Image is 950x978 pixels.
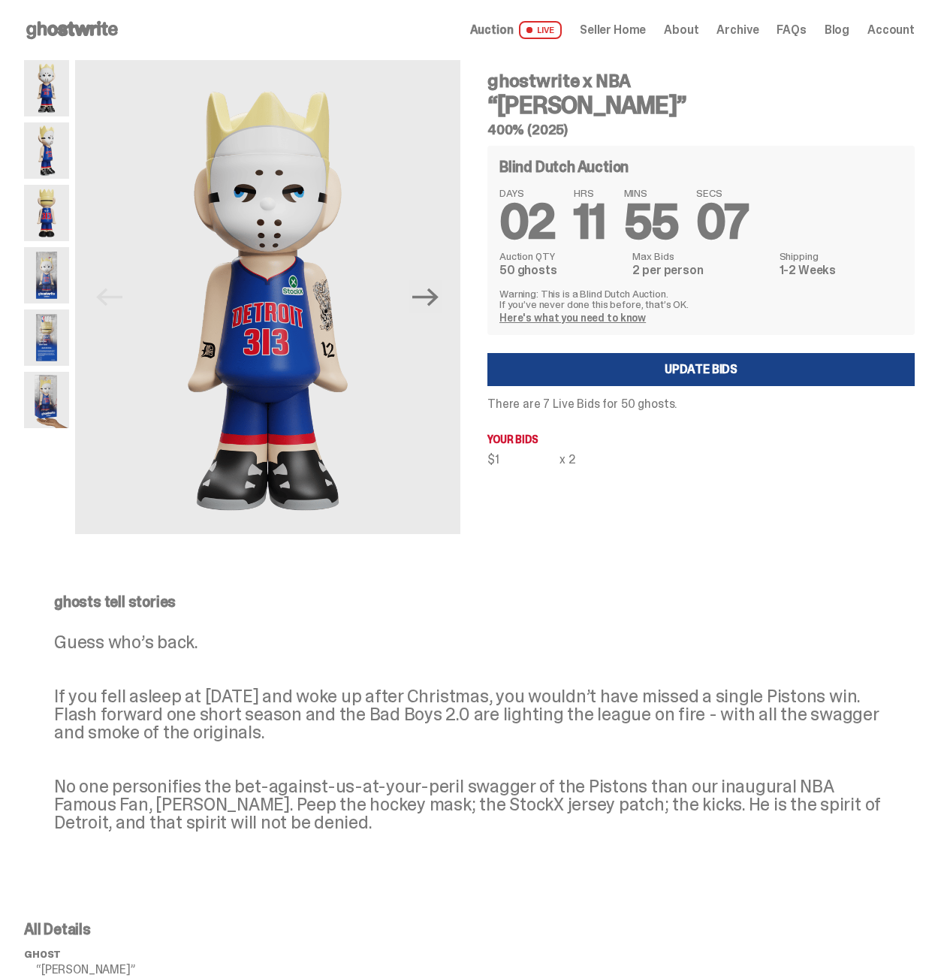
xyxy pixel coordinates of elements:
[499,311,646,324] a: Here's what you need to know
[519,21,562,39] span: LIVE
[696,188,748,198] span: SECS
[24,922,247,937] p: All Details
[632,251,770,261] dt: Max Bids
[499,159,629,174] h4: Blind Dutch Auction
[499,251,623,261] dt: Auction QTY
[487,123,915,137] h5: 400% (2025)
[487,93,915,117] h3: “[PERSON_NAME]”
[75,60,460,542] img: Copy%20of%20Eminem_NBA_400_1.png
[574,188,606,198] span: HRS
[36,964,247,976] p: “[PERSON_NAME]”
[716,24,758,36] a: Archive
[54,633,885,832] p: Guess who’s back. If you fell asleep at [DATE] and woke up after Christmas, you wouldn’t have mis...
[624,188,679,198] span: MINS
[574,191,606,253] span: 11
[696,191,748,253] span: 07
[487,454,559,466] div: $1
[867,24,915,36] a: Account
[499,188,556,198] span: DAYS
[24,247,69,303] img: Eminem_NBA_400_12.png
[559,454,576,466] div: x 2
[487,398,915,410] p: There are 7 Live Bids for 50 ghosts.
[825,24,849,36] a: Blog
[580,24,646,36] a: Seller Home
[487,353,915,386] a: Update Bids
[664,24,698,36] a: About
[24,309,69,366] img: Eminem_NBA_400_13.png
[24,372,69,428] img: eminem%20scale.png
[487,72,915,90] h4: ghostwrite x NBA
[487,434,915,445] p: Your bids
[24,948,61,961] span: ghost
[632,264,770,276] dd: 2 per person
[499,288,903,309] p: Warning: This is a Blind Dutch Auction. If you’ve never done this before, that’s OK.
[24,60,69,116] img: Copy%20of%20Eminem_NBA_400_1.png
[24,185,69,241] img: Copy%20of%20Eminem_NBA_400_6.png
[499,191,556,253] span: 02
[54,594,885,609] p: ghosts tell stories
[624,191,679,253] span: 55
[777,24,806,36] a: FAQs
[470,24,514,36] span: Auction
[24,122,69,179] img: Copy%20of%20Eminem_NBA_400_3.png
[780,264,903,276] dd: 1-2 Weeks
[409,280,442,313] button: Next
[470,21,562,39] a: Auction LIVE
[499,264,623,276] dd: 50 ghosts
[780,251,903,261] dt: Shipping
